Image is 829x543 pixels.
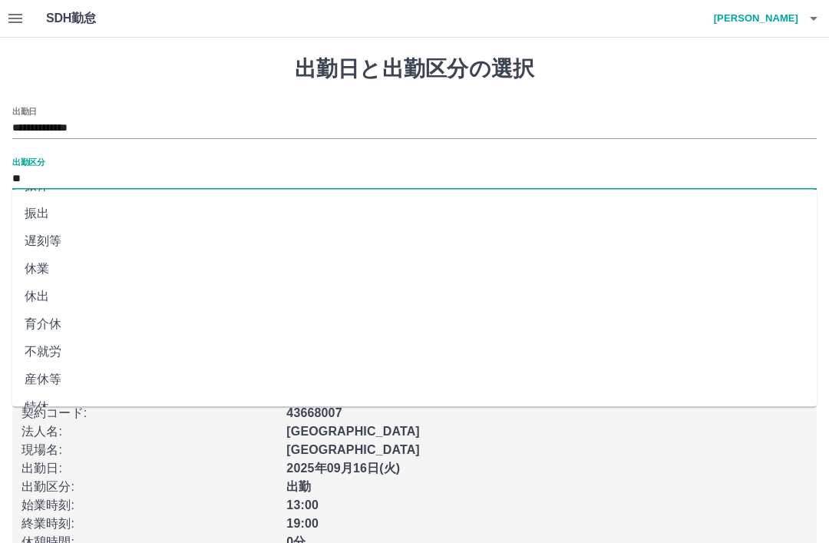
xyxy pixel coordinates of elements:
li: 産休等 [12,366,817,393]
p: 出勤日 : [21,459,277,478]
b: 2025年09月16日(火) [286,462,400,475]
b: 13:00 [286,498,319,512]
p: 終業時刻 : [21,515,277,533]
p: 出勤区分 : [21,478,277,496]
li: 休業 [12,255,817,283]
label: 出勤区分 [12,156,45,167]
li: 育介休 [12,310,817,338]
p: 法人名 : [21,422,277,441]
p: 始業時刻 : [21,496,277,515]
b: 出勤 [286,480,311,493]
b: [GEOGRAPHIC_DATA] [286,425,420,438]
li: 不就労 [12,338,817,366]
li: 特休 [12,393,817,421]
h1: 出勤日と出勤区分の選択 [12,56,817,82]
p: 現場名 : [21,441,277,459]
li: 休出 [12,283,817,310]
li: 振出 [12,200,817,227]
li: 遅刻等 [12,227,817,255]
b: [GEOGRAPHIC_DATA] [286,443,420,456]
label: 出勤日 [12,105,37,117]
b: 19:00 [286,517,319,530]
